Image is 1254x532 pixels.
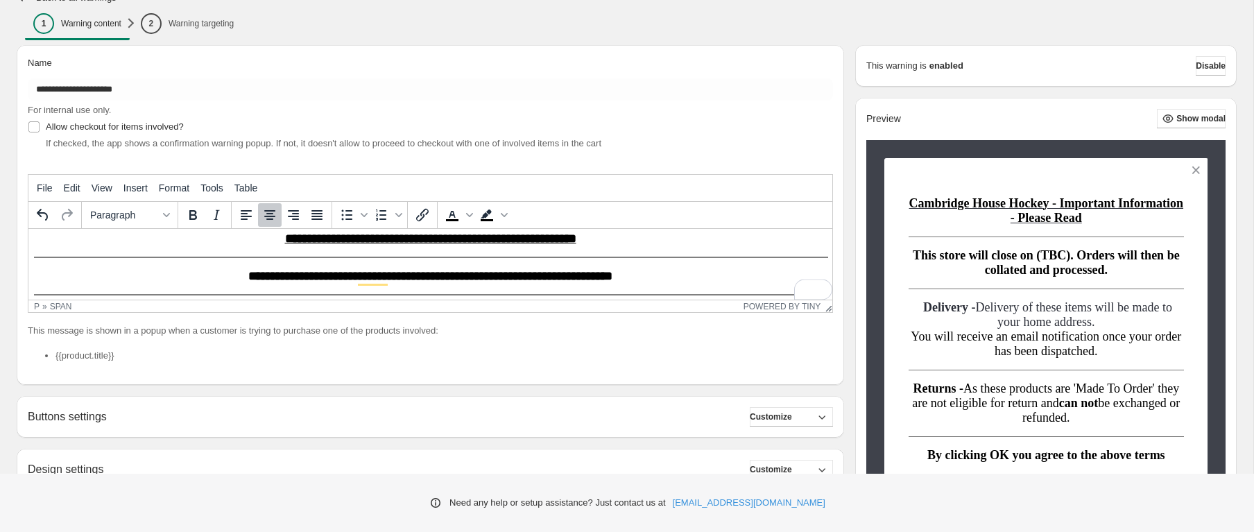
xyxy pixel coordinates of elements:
strong: - [959,381,963,395]
button: Italic [205,203,228,227]
p: Warning targeting [169,18,234,29]
span: For internal use only. [28,105,111,115]
div: » [42,302,47,311]
span: View [92,182,112,194]
div: 2 [141,13,162,34]
span: Delivery - [923,300,975,314]
div: Numbered list [370,203,404,227]
a: Powered by Tiny [744,302,821,311]
a: [EMAIL_ADDRESS][DOMAIN_NAME] [673,496,825,510]
span: Show modal [1176,113,1226,124]
span: Table [234,182,257,194]
span: Customize [750,411,792,422]
span: Delivery of these items will be made to your home address. [976,300,1172,329]
button: Show modal [1157,109,1226,128]
h2: Buttons settings [28,410,107,423]
h2: Preview [866,113,901,125]
div: Bullet list [335,203,370,227]
button: Formats [85,203,175,227]
iframe: Rich Text Area [28,229,832,300]
span: Name [28,58,52,68]
button: Customize [750,460,833,479]
span: Format [159,182,189,194]
span: Allow checkout for items involved? [46,121,184,132]
div: span [50,302,72,311]
span: Edit [64,182,80,194]
strong: can not [1059,396,1099,410]
p: Warning content [61,18,121,29]
div: Background color [475,203,510,227]
span: This store will close on (TBC). Orders will then be collated and processed. [913,248,1180,277]
div: p [34,302,40,311]
span: Customize [750,464,792,475]
span: Cambridge House Hockey - Important Information - Please Read [909,196,1183,225]
span: File [37,182,53,194]
div: Text color [440,203,475,227]
h2: Design settings [28,463,103,476]
span: Returns [913,381,956,395]
button: Customize [750,407,833,427]
strong: enabled [929,59,963,73]
button: Align left [234,203,258,227]
button: Disable [1196,56,1226,76]
body: To enrich screen reader interactions, please activate Accessibility in Grammarly extension settings [6,3,798,191]
span: Tools [200,182,223,194]
li: {{product.title}} [55,349,833,363]
p: This message is shown in a popup when a customer is trying to purchase one of the products involved: [28,324,833,338]
button: Bold [181,203,205,227]
button: Align center [258,203,282,227]
span: By clicking OK you agree to the above terms [927,448,1165,462]
span: Disable [1196,60,1226,71]
button: Redo [55,203,78,227]
button: Justify [305,203,329,227]
span: You will receive an email notification once your order has been dispatched. [911,329,1181,358]
div: Resize [821,300,832,312]
span: As these products are 'Made To Order' they are not eligible for return and be exchanged or refunded. [912,381,1180,424]
span: If checked, the app shows a confirmation warning popup. If not, it doesn't allow to proceed to ch... [46,138,601,148]
button: Undo [31,203,55,227]
span: Insert [123,182,148,194]
span: Paragraph [90,209,158,221]
div: 1 [33,13,54,34]
button: Insert/edit link [411,203,434,227]
p: This warning is [866,59,927,73]
button: Align right [282,203,305,227]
